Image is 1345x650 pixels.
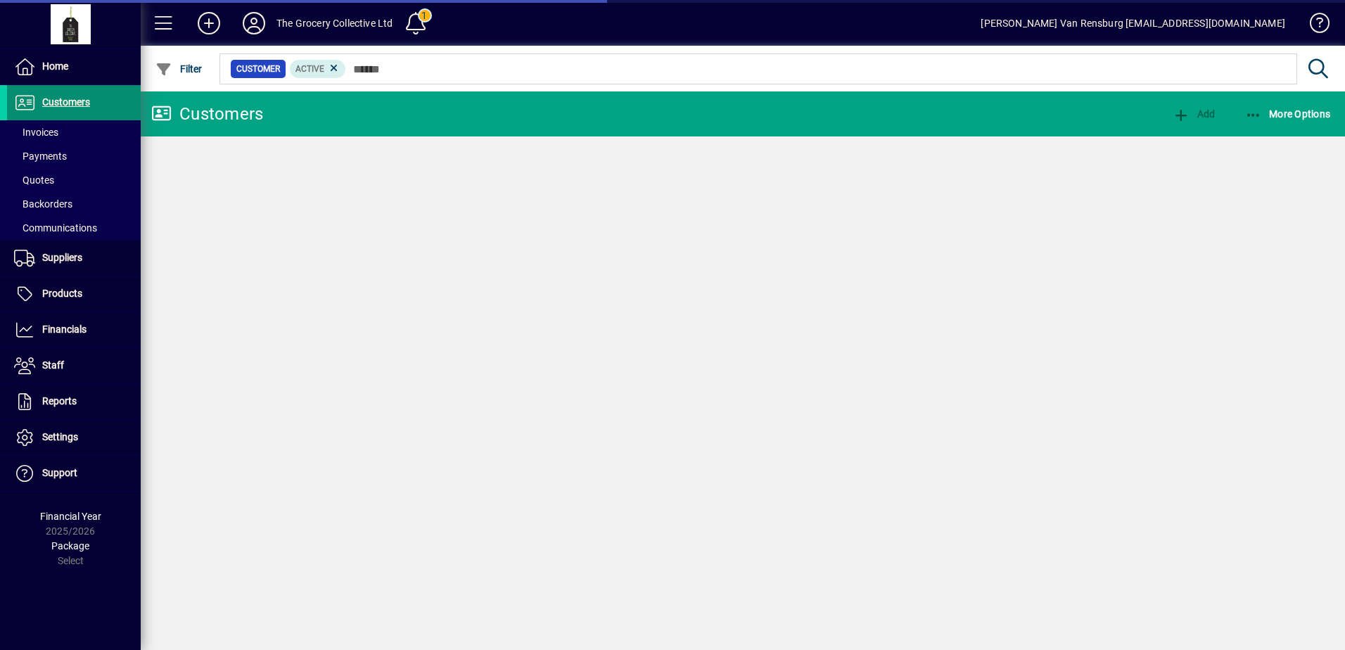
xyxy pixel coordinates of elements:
a: Knowledge Base [1299,3,1327,49]
mat-chip: Activation Status: Active [290,60,346,78]
a: Communications [7,216,141,240]
a: Settings [7,420,141,455]
a: Financials [7,312,141,348]
span: Support [42,467,77,478]
a: Home [7,49,141,84]
span: Home [42,60,68,72]
span: Customer [236,62,280,76]
button: More Options [1242,101,1334,127]
a: Suppliers [7,241,141,276]
a: Support [7,456,141,491]
div: Customers [151,103,263,125]
span: Customers [42,96,90,108]
a: Quotes [7,168,141,192]
span: Financial Year [40,511,101,522]
button: Profile [231,11,276,36]
span: Backorders [14,198,72,210]
div: The Grocery Collective Ltd [276,12,393,34]
button: Add [1169,101,1218,127]
a: Staff [7,348,141,383]
button: Add [186,11,231,36]
span: Invoices [14,127,58,138]
span: Filter [155,63,203,75]
span: Products [42,288,82,299]
span: Suppliers [42,252,82,263]
a: Reports [7,384,141,419]
span: Settings [42,431,78,442]
span: Active [295,64,324,74]
a: Payments [7,144,141,168]
span: Package [51,540,89,552]
a: Invoices [7,120,141,144]
a: Backorders [7,192,141,216]
a: Products [7,276,141,312]
button: Filter [152,56,206,82]
div: [PERSON_NAME] Van Rensburg [EMAIL_ADDRESS][DOMAIN_NAME] [981,12,1285,34]
span: More Options [1245,108,1331,120]
span: Add [1173,108,1215,120]
span: Reports [42,395,77,407]
span: Payments [14,151,67,162]
span: Staff [42,359,64,371]
span: Communications [14,222,97,234]
span: Quotes [14,174,54,186]
span: Financials [42,324,87,335]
